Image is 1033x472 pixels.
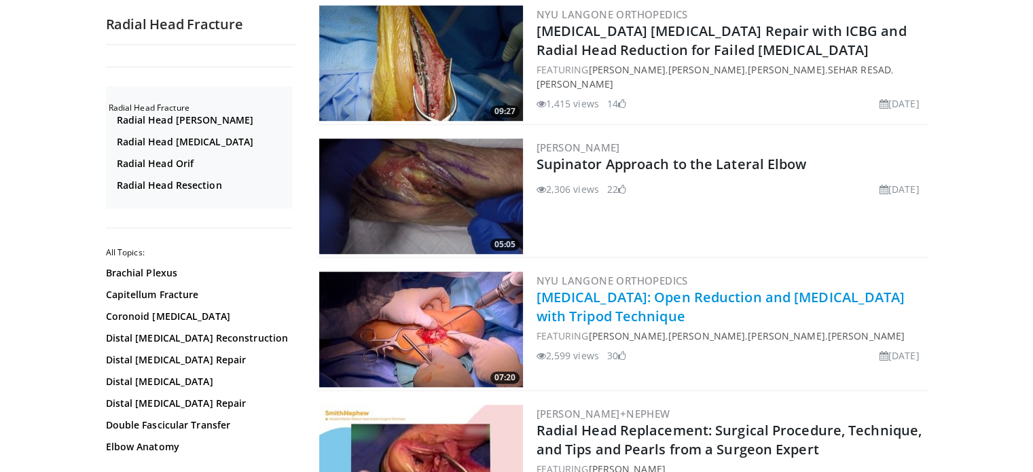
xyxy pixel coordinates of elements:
a: 05:05 [319,139,523,254]
a: Elbow Anatomy [106,440,289,454]
a: Distal [MEDICAL_DATA] Repair [106,397,289,410]
a: [PERSON_NAME] [828,329,905,342]
a: Sehar Resad [828,63,891,76]
a: Distal [MEDICAL_DATA] [106,375,289,388]
li: [DATE] [880,182,920,196]
li: 1,415 views [537,96,599,111]
span: 05:05 [490,238,520,251]
div: FEATURING , , , [537,329,925,343]
a: Radial Head [PERSON_NAME] [117,113,289,127]
img: 6414459b-db47-488b-b83a-fc171803b0b4.300x170_q85_crop-smart_upscale.jpg [319,139,523,254]
a: [PERSON_NAME]+Nephew [537,407,670,420]
li: 2,599 views [537,348,599,363]
h2: Radial Head Fracture [106,16,296,33]
a: [MEDICAL_DATA]: Open Reduction and [MEDICAL_DATA] with Tripod Technique [537,288,905,325]
a: Capitellum Fracture [106,288,289,302]
a: Brachial Plexus [106,266,289,280]
a: [PERSON_NAME] [537,141,620,154]
img: 701f4cd5-525e-4ba9-aa50-79fb4386ff7d.jpg.300x170_q85_crop-smart_upscale.jpg [319,5,523,121]
a: [PERSON_NAME] [748,329,824,342]
li: 30 [607,348,626,363]
a: Radial Head Orif [117,157,289,170]
div: FEATURING , , , , [537,62,925,91]
a: Radial Head Replacement: Surgical Procedure, Technique, and Tips and Pearls from a Surgeon Expert [537,421,922,458]
a: [PERSON_NAME] [748,63,824,76]
span: 09:27 [490,105,520,117]
a: Supinator Approach to the Lateral Elbow [537,155,807,173]
li: [DATE] [880,348,920,363]
h2: Radial Head Fracture [109,103,293,113]
a: NYU Langone Orthopedics [537,274,688,287]
a: Distal [MEDICAL_DATA] Repair [106,353,289,367]
span: 07:20 [490,371,520,384]
a: [PERSON_NAME] [537,77,613,90]
li: [DATE] [880,96,920,111]
a: Coronoid [MEDICAL_DATA] [106,310,289,323]
a: 09:27 [319,5,523,121]
a: Radial Head [MEDICAL_DATA] [117,135,289,149]
a: [PERSON_NAME] [588,329,665,342]
a: [MEDICAL_DATA] [MEDICAL_DATA] Repair with ICBG and Radial Head Reduction for Failed [MEDICAL_DATA] [537,22,907,59]
a: [PERSON_NAME] [588,63,665,76]
li: 2,306 views [537,182,599,196]
a: NYU Langone Orthopedics [537,7,688,21]
a: Double Fascicular Transfer [106,418,289,432]
li: 22 [607,182,626,196]
a: Distal [MEDICAL_DATA] Reconstruction [106,331,289,345]
a: 07:20 [319,272,523,387]
a: [PERSON_NAME] [668,63,745,76]
img: 79dde401-4cef-494a-89f0-650a2ca56e7c.jpg.300x170_q85_crop-smart_upscale.jpg [319,272,523,387]
a: Radial Head Resection [117,179,289,192]
a: [PERSON_NAME] [668,329,745,342]
h2: All Topics: [106,247,293,258]
li: 14 [607,96,626,111]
